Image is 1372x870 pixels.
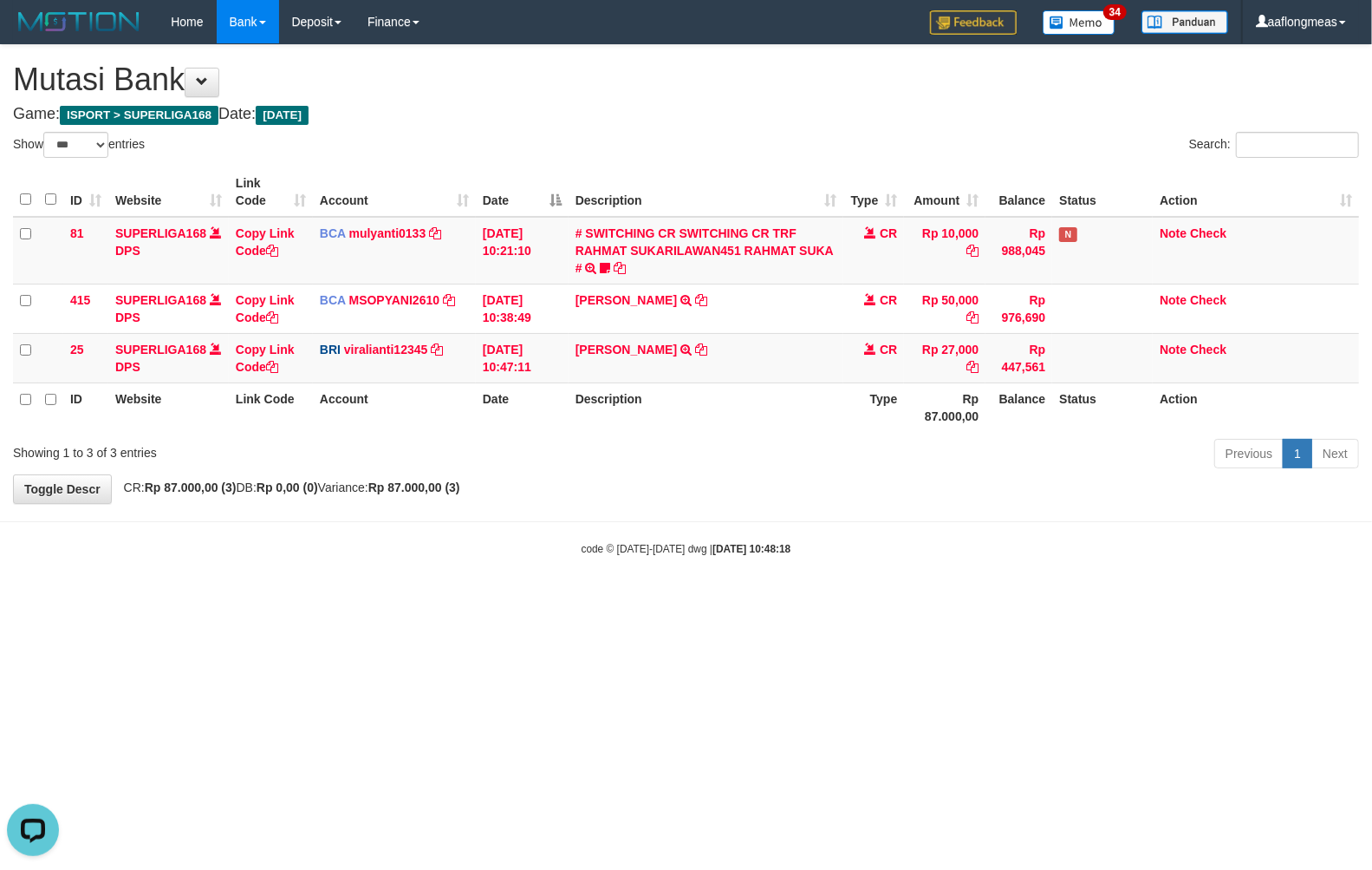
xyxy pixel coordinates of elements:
[880,293,897,307] span: CR
[63,383,108,432] th: ID
[108,217,229,285] td: DPS
[429,226,441,240] a: Copy mulyanti0133 to clipboard
[368,481,460,494] strong: Rp 87.000,00 (3)
[966,360,979,374] a: Copy Rp 27,000 to clipboard
[1052,383,1153,432] th: Status
[313,383,476,432] th: Account
[63,167,108,217] th: ID: activate to sort column ascending
[880,343,897,357] span: CR
[843,167,904,217] th: Type: activate to sort column ascending
[349,226,426,240] a: mulyanti0133
[1153,383,1359,432] th: Action
[985,383,1052,432] th: Balance
[476,284,569,333] td: [DATE] 10:38:49
[614,261,626,275] a: Copy # SWITCHING CR SWITCHING CR TRF RAHMAT SUKARILAWAN451 RAHMAT SUKA # to clipboard
[1190,343,1226,357] a: Check
[569,383,844,432] th: Description
[60,106,218,125] span: ISPORT > SUPERLIGA168
[1283,439,1312,468] a: 1
[966,311,979,324] a: Copy Rp 50,000 to clipboard
[1141,10,1228,34] img: panduan.png
[476,217,569,285] td: [DATE] 10:21:10
[695,343,707,357] a: Copy IKBAL FURQON to clipboard
[431,343,443,357] a: Copy viralianti12345 to clipboard
[236,293,295,324] a: Copy Link Code
[904,167,985,217] th: Amount: activate to sort column ascending
[1160,226,1187,240] a: Note
[582,543,791,555] small: code © [DATE]-[DATE] dwg |
[229,383,313,432] th: Link Code
[115,293,206,307] a: SUPERLIGA168
[108,383,229,432] th: Website
[257,481,318,494] strong: Rp 0,00 (0)
[904,383,985,432] th: Rp 87.000,00
[115,481,460,494] span: CR: DB: Variance:
[229,167,313,217] th: Link Code: activate to sort column ascending
[320,293,346,307] span: BCA
[1160,293,1187,307] a: Note
[320,226,346,240] span: BCA
[575,293,677,307] a: [PERSON_NAME]
[13,437,559,461] div: Showing 1 to 3 of 3 entries
[70,226,84,240] span: 81
[344,343,428,357] a: viralianti12345
[695,293,707,307] a: Copy USMAN JAELANI to clipboard
[313,167,476,217] th: Account: activate to sort column ascending
[1059,227,1076,242] span: Has Note
[349,293,440,307] a: MSOPYANI2610
[145,481,237,494] strong: Rp 87.000,00 (3)
[1160,343,1187,357] a: Note
[843,383,904,432] th: Type
[13,106,1359,123] h4: Game: Date:
[70,343,84,357] span: 25
[476,167,569,217] th: Date: activate to sort column descending
[1153,167,1359,217] th: Action: activate to sort column ascending
[1189,132,1359,158] label: Search:
[575,343,677,357] a: [PERSON_NAME]
[43,132,108,158] select: Showentries
[7,7,59,59] button: Open LiveChat chat widget
[1190,226,1226,240] a: Check
[115,226,206,240] a: SUPERLIGA168
[13,62,1359,97] h1: Mutasi Bank
[1214,439,1284,468] a: Previous
[108,284,229,333] td: DPS
[476,383,569,432] th: Date
[904,217,985,285] td: Rp 10,000
[1043,10,1115,35] img: Button%20Memo.svg
[236,343,295,374] a: Copy Link Code
[320,343,341,357] span: BRI
[13,474,112,504] a: Toggle Descr
[930,10,1017,35] img: Feedback.jpg
[443,293,455,307] a: Copy MSOPYANI2610 to clipboard
[256,106,309,125] span: [DATE]
[236,226,295,258] a: Copy Link Code
[1052,167,1153,217] th: Status
[904,284,985,333] td: Rp 50,000
[966,244,979,258] a: Copy Rp 10,000 to clipboard
[108,333,229,383] td: DPS
[985,333,1052,383] td: Rp 447,561
[985,284,1052,333] td: Rp 976,690
[115,343,206,357] a: SUPERLIGA168
[1190,293,1226,307] a: Check
[13,132,145,158] label: Show entries
[1236,132,1359,158] input: Search:
[575,226,834,275] a: # SWITCHING CR SWITCHING CR TRF RAHMAT SUKARILAWAN451 RAHMAT SUKA #
[1311,439,1359,468] a: Next
[1103,4,1127,20] span: 34
[712,543,790,555] strong: [DATE] 10:48:18
[985,167,1052,217] th: Balance
[569,167,844,217] th: Description: activate to sort column ascending
[13,9,145,35] img: MOTION_logo.png
[70,293,90,307] span: 415
[108,167,229,217] th: Website: activate to sort column ascending
[904,333,985,383] td: Rp 27,000
[985,217,1052,285] td: Rp 988,045
[476,333,569,383] td: [DATE] 10:47:11
[880,226,897,240] span: CR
